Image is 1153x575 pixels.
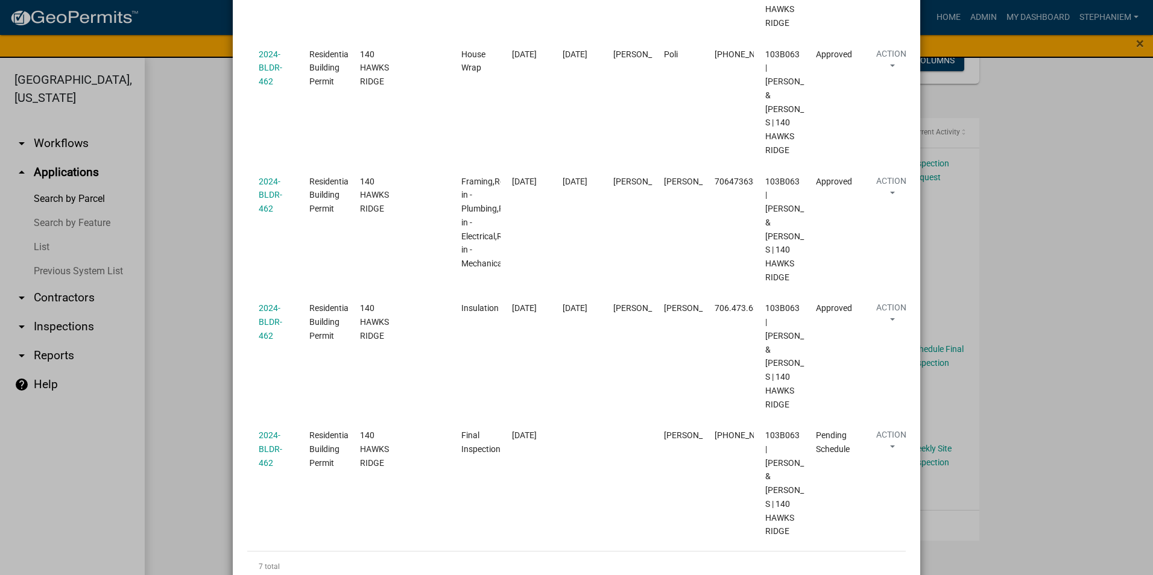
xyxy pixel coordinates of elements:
[360,303,389,341] span: 140 HAWKS RIDGE
[563,301,590,315] div: [DATE]
[816,430,850,454] span: Pending Schedule
[664,430,728,440] span: Derek Welch
[613,177,678,186] span: Cedrick Moreland
[563,48,590,61] div: [DATE]
[512,177,537,186] span: 05/12/2025
[765,303,830,409] span: 103B063 | PITTS GREGORY C & AMY S | 140 HAWKS RIDGE
[360,49,389,87] span: 140 HAWKS RIDGE
[867,429,916,459] button: Action
[867,48,916,78] button: Action
[259,177,282,214] a: 2024-BLDR-462
[461,177,526,269] span: Framing,Rough-in - Plumbing,Rough-in - Electrical,Rough-in - Mechanical
[664,303,728,313] span: Derek Welch
[309,430,350,468] span: Residential Building Permit
[259,430,282,468] a: 2024-BLDR-462
[512,303,537,313] span: 05/21/2025
[765,430,830,536] span: 103B063 | PITTS GREGORY C & AMY S | 140 HAWKS RIDGE
[715,430,786,440] span: 706-473-6330
[461,303,499,313] span: Insulation
[715,303,768,313] span: 706.473.6330
[563,175,590,189] div: [DATE]
[715,177,763,186] span: 7064736330
[867,301,916,331] button: Action
[360,177,389,214] span: 140 HAWKS RIDGE
[816,177,852,186] span: Approved
[613,49,678,59] span: Michele Rivera
[867,175,916,205] button: Action
[816,49,852,59] span: Approved
[309,49,350,87] span: Residential Building Permit
[461,49,485,73] span: House Wrap
[309,177,350,214] span: Residential Building Permit
[765,177,830,282] span: 103B063 | PITTS GREGORY C & AMY S | 140 HAWKS RIDGE
[765,49,830,155] span: 103B063 | PITTS GREGORY C & AMY S | 140 HAWKS RIDGE
[664,49,678,59] span: Poli
[259,303,282,341] a: 2024-BLDR-462
[360,430,389,468] span: 140 HAWKS RIDGE
[259,49,282,87] a: 2024-BLDR-462
[512,49,537,59] span: 04/04/2025
[613,303,678,313] span: Michele Rivera
[309,303,350,341] span: Residential Building Permit
[715,49,786,59] span: 478-973-3275
[461,430,501,454] span: Final Inspection
[512,430,537,440] span: 09/15/2025
[664,177,728,186] span: Derek Welch
[816,303,852,313] span: Approved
